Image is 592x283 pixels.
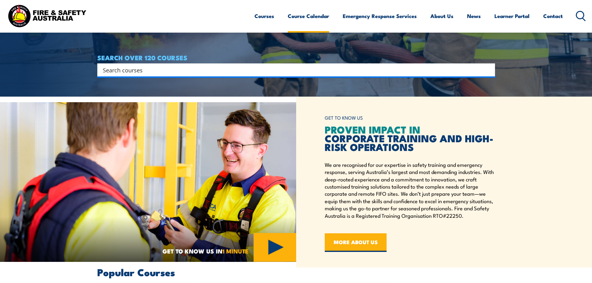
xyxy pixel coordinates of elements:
[467,8,481,24] a: News
[223,246,249,255] strong: 1 MINUTE
[325,125,495,151] h2: CORPORATE TRAINING AND HIGH-RISK OPERATIONS
[325,233,387,252] a: MORE ABOUT US
[104,66,483,74] form: Search form
[325,161,495,219] p: We are recognised for our expertise in safety training and emergency response, serving Australia’...
[288,8,329,24] a: Course Calendar
[103,65,481,75] input: Search input
[343,8,417,24] a: Emergency Response Services
[97,267,495,276] h2: Popular Courses
[494,8,530,24] a: Learner Portal
[430,8,453,24] a: About Us
[325,121,420,137] span: PROVEN IMPACT IN
[97,54,495,61] h4: SEARCH OVER 120 COURSES
[325,112,495,124] h6: GET TO KNOW US
[255,8,274,24] a: Courses
[543,8,563,24] a: Contact
[484,66,493,74] button: Search magnifier button
[163,248,249,254] span: GET TO KNOW US IN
